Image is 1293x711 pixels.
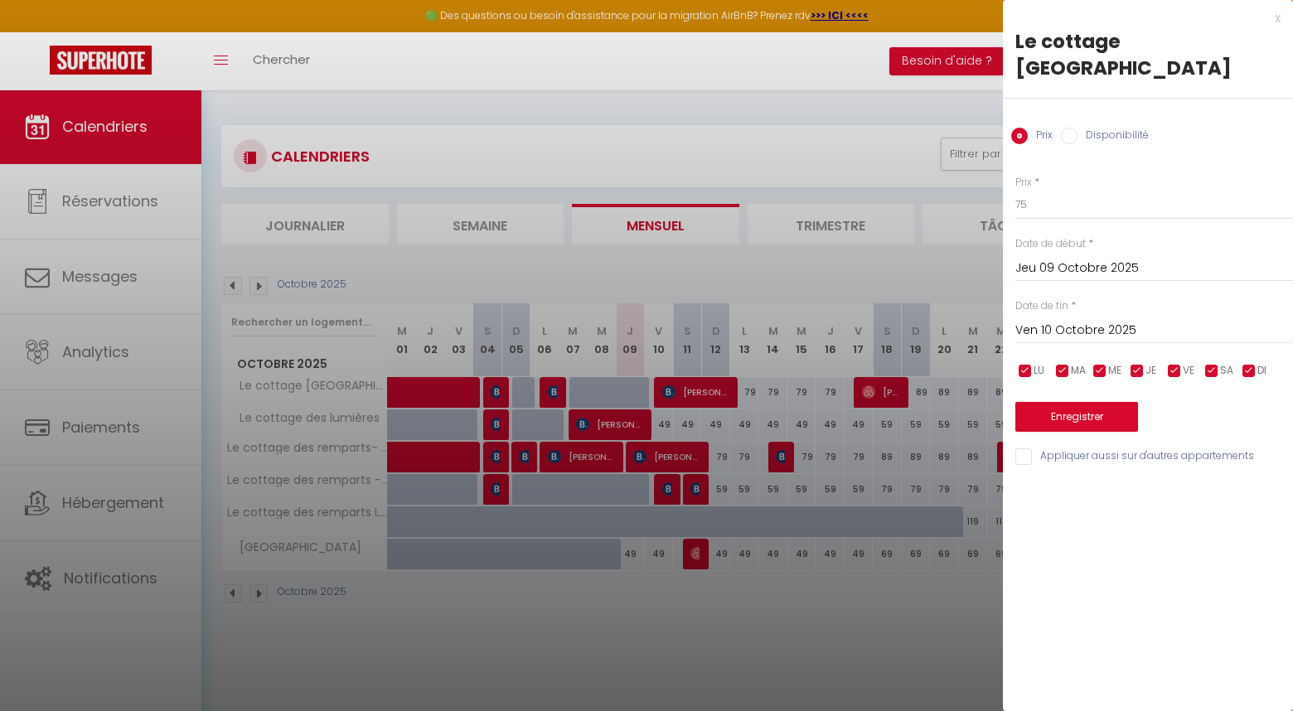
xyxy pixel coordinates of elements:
span: VE [1183,363,1194,379]
label: Date de début [1015,236,1086,252]
span: SA [1220,363,1233,379]
div: Le cottage [GEOGRAPHIC_DATA] [1015,28,1281,81]
span: MA [1071,363,1086,379]
span: ME [1108,363,1121,379]
label: Prix [1028,128,1053,146]
label: Prix [1015,175,1032,191]
div: x [1003,8,1281,28]
label: Disponibilité [1077,128,1149,146]
span: LU [1034,363,1044,379]
label: Date de fin [1015,298,1068,314]
span: JE [1145,363,1156,379]
button: Enregistrer [1015,402,1138,432]
span: DI [1257,363,1266,379]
